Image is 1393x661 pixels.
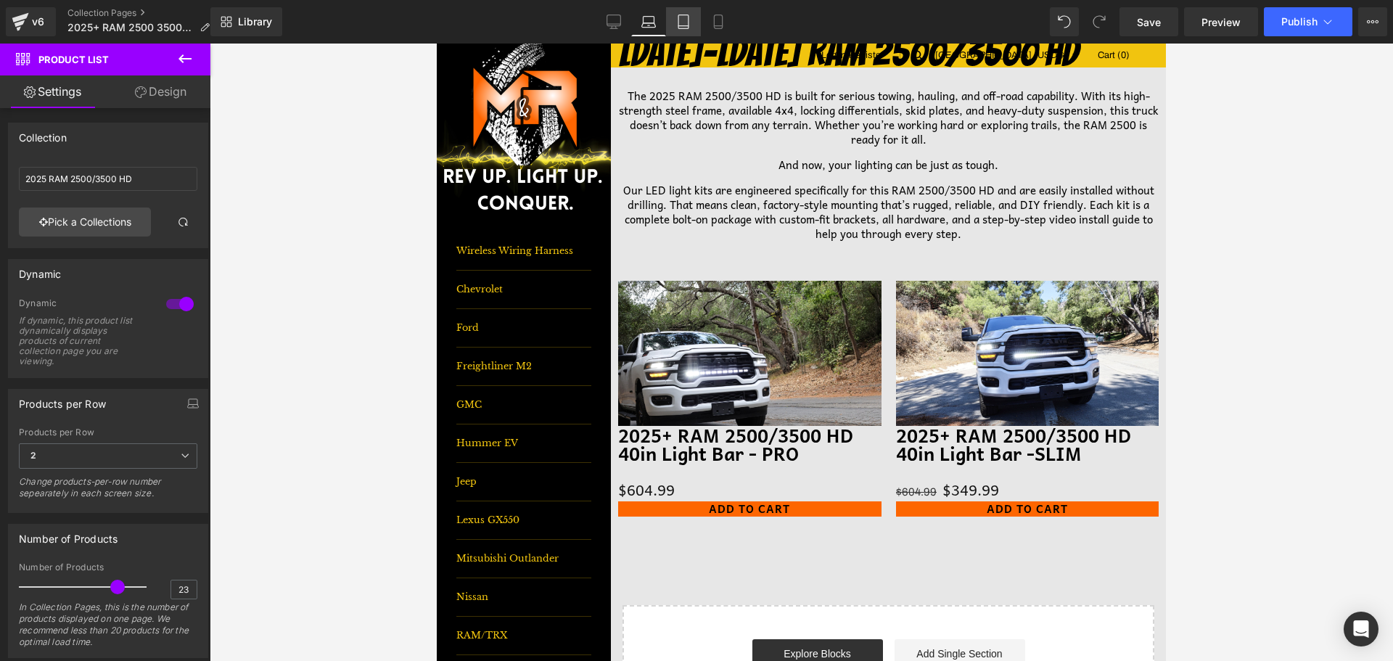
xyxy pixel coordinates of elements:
[506,438,562,455] span: $349.99
[20,419,155,458] a: Jeep
[1137,15,1161,30] span: Save
[1201,15,1241,30] span: Preview
[459,443,500,454] span: $604.99
[19,476,197,509] div: Change products-per-row number sepearately in each screen size.
[19,316,149,366] div: If dynamic, this product list dynamically displays products of current collection page you are vi...
[181,438,238,455] span: $604.99
[20,227,155,266] a: Chevrolet
[181,45,722,103] p: The 2025 RAM 2500/3500 HD is built for serious towing, hauling, and off-road capability. With its...
[458,596,588,625] a: Add Single Section
[459,237,723,413] img: 2025+ RAM 2500/3500 HD 40in Light Bar -SLIM
[19,525,118,545] div: Number of Products
[20,266,155,304] a: Ford
[20,573,155,612] a: RAM/TRX
[19,260,61,280] div: Dynamic
[701,7,736,36] a: Mobile
[596,7,631,36] a: Desktop
[1184,7,1258,36] a: Preview
[181,382,445,426] a: 2025+ RAM 2500/3500 HD 40in Light Bar - PRO
[181,458,445,473] button: Add To cart
[20,342,155,381] a: GMC
[19,562,197,572] div: Number of Products
[210,7,282,36] a: New Library
[19,602,197,657] div: In Collection Pages, this is the number of products displayed on one page. We recommend less than...
[1281,16,1318,28] span: Publish
[1358,7,1387,36] button: More
[19,297,152,313] div: Dynamic
[272,456,353,474] span: Add To cart
[29,12,47,31] div: v6
[38,54,109,65] span: Product List
[316,596,446,625] a: Explore Blocks
[550,456,631,474] span: Add To cart
[108,75,213,108] a: Design
[20,304,155,342] a: Freightliner M2
[20,458,155,496] a: Lexus GX550
[631,7,666,36] a: Laptop
[19,208,151,237] a: Pick a Collections
[1050,7,1079,36] button: Undo
[20,612,155,650] a: Rivian
[19,123,67,144] div: Collection
[30,450,36,461] b: 2
[67,22,194,33] span: 2025+ RAM 2500 3500 HD
[181,237,445,413] img: 2025+ RAM 2500/3500 HD 40in Light Bar - PRO
[181,139,722,197] p: Our LED light kits are engineered specifically for this RAM 2500/3500 HD and are easily installed...
[20,381,155,419] a: Hummer EV
[6,7,56,36] a: v6
[238,15,272,28] span: Library
[181,114,722,128] p: And now, your lighting can be just as tough.
[459,458,723,473] button: Add To cart
[1264,7,1352,36] button: Publish
[19,427,197,438] div: Products per Row
[20,496,155,535] a: Mitsubishi Outlander
[20,189,155,227] a: Wireless Wiring Harness
[67,7,221,19] a: Collection Pages
[19,390,106,410] div: Products per Row
[20,535,155,573] a: Nissan
[1344,612,1378,646] div: Open Intercom Messenger
[1085,7,1114,36] button: Redo
[666,7,701,36] a: Tablet
[459,382,723,426] a: 2025+ RAM 2500/3500 HD 40in Light Bar -SLIM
